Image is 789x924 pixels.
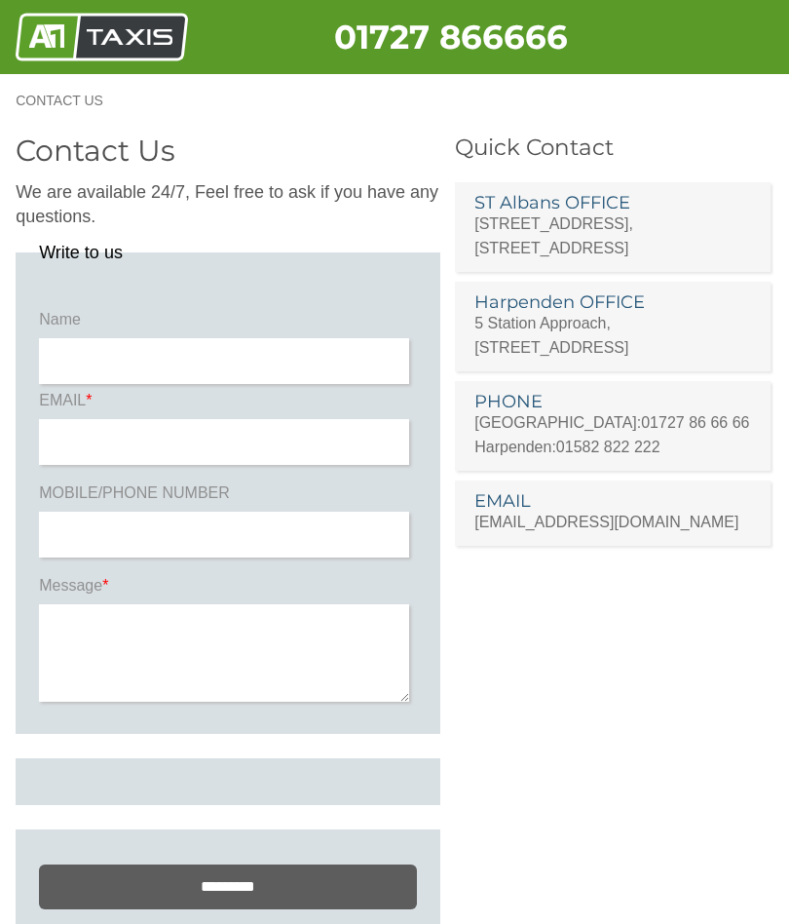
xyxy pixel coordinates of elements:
p: [STREET_ADDRESS], [STREET_ADDRESS] [474,212,750,260]
img: A1 Taxis [16,13,188,61]
legend: Write to us [39,244,123,261]
a: Contact Us [16,94,123,107]
h3: ST Albans OFFICE [474,194,750,212]
h3: Harpenden OFFICE [474,293,750,311]
p: [GEOGRAPHIC_DATA]: [474,410,750,435]
a: 01727 86 66 66 [641,414,749,431]
p: Harpenden: [474,435,750,459]
label: Name [39,309,416,338]
p: 5 Station Approach, [STREET_ADDRESS] [474,311,750,360]
label: MOBILE/PHONE NUMBER [39,482,416,512]
label: Message [39,575,416,604]
p: We are available 24/7, Feel free to ask if you have any questions. [16,180,439,229]
a: Nav [718,114,766,164]
h3: PHONE [474,393,750,410]
a: 01727 866666 [334,17,568,58]
a: [EMAIL_ADDRESS][DOMAIN_NAME] [474,514,738,530]
a: 01582 822 222 [556,439,660,455]
h3: EMAIL [474,492,750,510]
h3: Quick Contact [455,136,773,159]
h2: Contact Us [16,136,439,166]
label: EMAIL [39,390,416,419]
